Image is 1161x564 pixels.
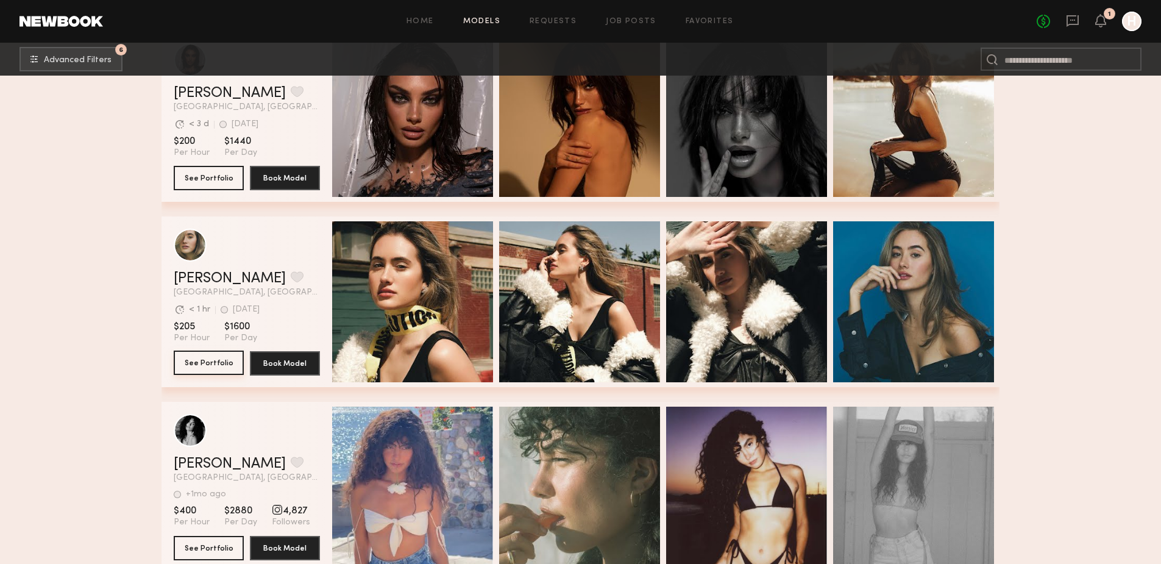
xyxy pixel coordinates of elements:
a: See Portfolio [174,351,244,376]
span: Followers [272,517,310,528]
button: Book Model [250,351,320,376]
span: $205 [174,321,210,333]
span: $400 [174,505,210,517]
a: Requests [530,18,577,26]
a: [PERSON_NAME] [174,457,286,471]
span: 4,827 [272,505,310,517]
span: [GEOGRAPHIC_DATA], [GEOGRAPHIC_DATA] [174,103,320,112]
span: Per Day [224,148,257,159]
div: 1 [1108,11,1111,18]
span: 6 [119,47,123,52]
a: Models [463,18,500,26]
div: +1mo ago [186,490,226,499]
a: Job Posts [606,18,656,26]
span: [GEOGRAPHIC_DATA], [GEOGRAPHIC_DATA] [174,288,320,297]
button: See Portfolio [174,351,244,375]
span: Per Day [224,517,257,528]
a: [PERSON_NAME] [174,271,286,286]
span: $200 [174,135,210,148]
a: Home [407,18,434,26]
span: [GEOGRAPHIC_DATA], [GEOGRAPHIC_DATA] [174,474,320,482]
div: [DATE] [232,120,258,129]
button: See Portfolio [174,536,244,560]
div: [DATE] [233,305,260,314]
span: Per Hour [174,148,210,159]
span: $1440 [224,135,257,148]
span: Per Day [224,333,257,344]
button: 6Advanced Filters [20,47,122,71]
span: Per Hour [174,333,210,344]
button: Book Model [250,166,320,190]
a: H [1122,12,1141,31]
span: Advanced Filters [44,56,112,65]
a: [PERSON_NAME] [174,86,286,101]
button: See Portfolio [174,166,244,190]
span: Per Hour [174,517,210,528]
a: Favorites [686,18,734,26]
div: < 1 hr [189,305,210,314]
div: < 3 d [189,120,209,129]
span: $2880 [224,505,257,517]
span: $1600 [224,321,257,333]
button: Book Model [250,536,320,560]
